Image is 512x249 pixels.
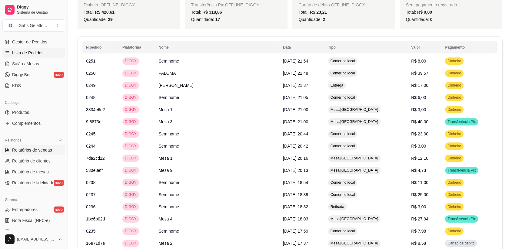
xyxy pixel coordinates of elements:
[124,59,138,63] span: DIGGY
[329,95,356,100] span: Comer no local
[124,168,138,173] span: DIGGY
[411,119,428,124] span: R$ 40,00
[446,229,462,234] span: Dinheiro
[446,59,462,63] span: Dinheiro
[446,71,462,76] span: Dinheiro
[12,61,39,67] span: Salão / Mesas
[283,192,308,197] span: [DATE] 18:39
[124,131,138,136] span: DIGGY
[406,17,433,22] span: Quantidade:
[283,95,308,100] span: [DATE] 21:05
[155,128,279,140] td: Sem nome
[411,229,426,234] span: R$ 7,98
[283,168,308,173] span: [DATE] 20:13
[441,41,497,53] th: Pagamento
[8,22,14,29] span: G
[446,204,462,209] span: Dinheiro
[155,189,279,201] td: Sem nome
[329,71,356,76] span: Comer no local
[86,180,95,185] span: 0238
[124,107,138,112] span: DIGGY
[2,216,65,225] a: Nota Fiscal (NFC-e)
[5,138,21,143] span: Relatórios
[446,144,462,148] span: Dinheiro
[155,79,279,91] td: [PERSON_NAME]
[411,83,428,88] span: R$ 17,00
[86,217,105,221] span: 1be6b02d
[2,167,65,177] a: Relatório de mesas
[329,131,356,136] span: Comer no local
[2,145,65,155] a: Relatórios de vendas
[324,41,407,53] th: Tipo
[86,192,95,197] span: 0237
[191,17,220,22] span: Quantidade:
[329,204,345,209] span: Retirada
[86,241,105,246] span: 16e71d7e
[2,59,65,69] a: Salão / Mesas
[329,59,356,63] span: Comer no local
[155,91,279,104] td: Sem nome
[124,156,138,161] span: DIGGY
[283,131,308,136] span: [DATE] 20:44
[411,168,426,173] span: R$ 4,73
[86,144,95,148] span: 0244
[215,17,220,22] span: 17
[12,120,41,126] span: Complementos
[124,83,138,88] span: DIGGY
[155,116,279,128] td: Mesa 3
[283,119,308,124] span: [DATE] 21:00
[446,83,462,88] span: Dinheiro
[283,241,308,246] span: [DATE] 17:37
[86,83,95,88] span: 0249
[329,83,344,88] span: Entrega
[446,107,462,112] span: Dinheiro
[411,95,426,100] span: R$ 6,00
[283,59,308,63] span: [DATE] 21:54
[86,71,95,76] span: 0250
[2,19,65,32] button: Select a team
[155,104,279,116] td: Mesa 1
[119,41,155,53] th: Plataforma
[84,2,135,7] span: Dinheiro OFFLINE - DIGGY
[2,70,65,80] a: Diggy Botnovo
[108,17,113,22] span: 29
[298,17,325,22] span: Quantidade:
[12,169,49,175] span: Relatório de mesas
[124,192,138,197] span: DIGGY
[446,156,462,161] span: Dinheiro
[283,83,308,88] span: [DATE] 21:37
[2,98,65,107] div: Catálogo
[86,107,105,112] span: 3334e6d2
[406,2,457,7] span: Sem pagamento registrado
[283,180,308,185] span: [DATE] 18:54
[411,131,428,136] span: R$ 23,00
[2,107,65,117] a: Produtos
[86,59,95,63] span: 0251
[17,237,55,242] span: [EMAIL_ADDRESS][DOMAIN_NAME]
[323,17,325,22] span: 2
[446,119,477,124] span: Transferência Pix
[2,48,65,58] a: Lista de Pedidos
[446,131,462,136] span: Dinheiro
[283,107,308,112] span: [DATE] 21:00
[446,241,476,246] span: Cartão de débito
[2,227,65,236] a: Controle de caixa
[124,229,138,234] span: DIGGY
[283,204,308,209] span: [DATE] 18:32
[2,156,65,166] a: Relatório de clientes
[12,50,44,56] span: Lista de Pedidos
[12,72,31,78] span: Diggy Bot
[2,178,65,188] a: Relatório de fidelidadenovo
[2,118,65,128] a: Complementos
[329,217,380,221] span: Mesa/[GEOGRAPHIC_DATA]
[155,225,279,237] td: Sem nome
[124,241,138,246] span: DIGGY
[95,10,115,15] span: R$ 420,61
[411,59,426,63] span: R$ 8,00
[310,10,327,15] span: R$ 23,21
[124,144,138,148] span: DIGGY
[411,204,426,209] span: R$ 3,00
[329,156,380,161] span: Mesa/[GEOGRAPHIC_DATA]
[12,228,45,234] span: Controle de caixa
[430,17,433,22] span: 0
